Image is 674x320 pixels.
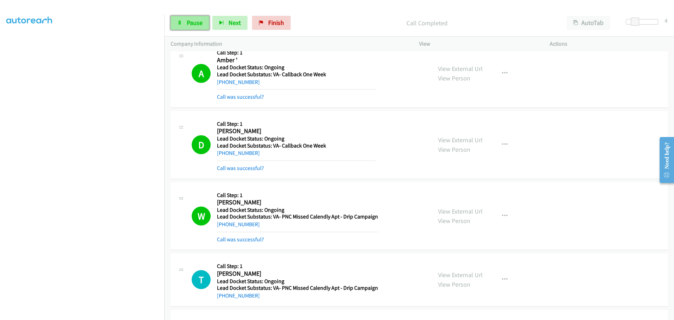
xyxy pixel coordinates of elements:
a: [PHONE_NUMBER] [217,221,260,228]
div: 4 [665,16,668,25]
span: Next [229,19,241,27]
h5: Lead Docket Substatus: VA- PNC Missed Calendly Apt - Drip Campaign [217,285,378,292]
h5: Lead Docket Status: Ongoing [217,135,376,142]
p: Call Completed [300,18,554,28]
a: Call was successful? [217,236,264,243]
h5: Lead Docket Substatus: VA- PNC Missed Calendly Apt - Drip Campaign [217,213,378,220]
h5: Lead Docket Substatus: VA- Callback One Week [217,71,376,78]
a: View External Url [438,271,483,279]
a: Finish [252,16,291,30]
a: View Person [438,280,470,288]
h5: Call Step: 1 [217,192,378,199]
h5: Call Step: 1 [217,263,378,270]
h1: W [192,207,211,226]
h5: Lead Docket Substatus: VA- Callback One Week [217,142,376,149]
p: View [419,40,537,48]
h5: Lead Docket Status: Ongoing [217,207,378,214]
h5: Lead Docket Status: Ongoing [217,278,378,285]
h5: Lead Docket Status: Ongoing [217,64,376,71]
h1: A [192,64,211,83]
a: [PHONE_NUMBER] [217,150,260,156]
a: View Person [438,145,470,154]
h5: Call Step: 1 [217,120,376,128]
button: Next [212,16,247,30]
a: View External Url [438,136,483,144]
a: Pause [171,16,209,30]
h1: D [192,135,211,154]
h2: [PERSON_NAME] [217,127,376,135]
span: Pause [187,19,203,27]
p: Company Information [171,40,407,48]
a: Call was successful? [217,165,264,171]
div: The call is yet to be attempted [192,270,211,289]
button: AutoTab [567,16,610,30]
a: View External Url [438,65,483,73]
a: View Person [438,74,470,82]
h2: Amber ' [217,56,376,64]
a: View Person [438,217,470,225]
span: Finish [268,19,284,27]
h2: [PERSON_NAME] [217,198,378,207]
a: View External Url [438,207,483,215]
p: Actions [550,40,668,48]
h5: Call Step: 1 [217,49,376,56]
iframe: Resource Center [654,132,674,188]
h2: [PERSON_NAME] [217,270,378,278]
a: Call was successful? [217,93,264,100]
a: [PHONE_NUMBER] [217,79,260,85]
h1: T [192,270,211,289]
a: [PHONE_NUMBER] [217,292,260,299]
